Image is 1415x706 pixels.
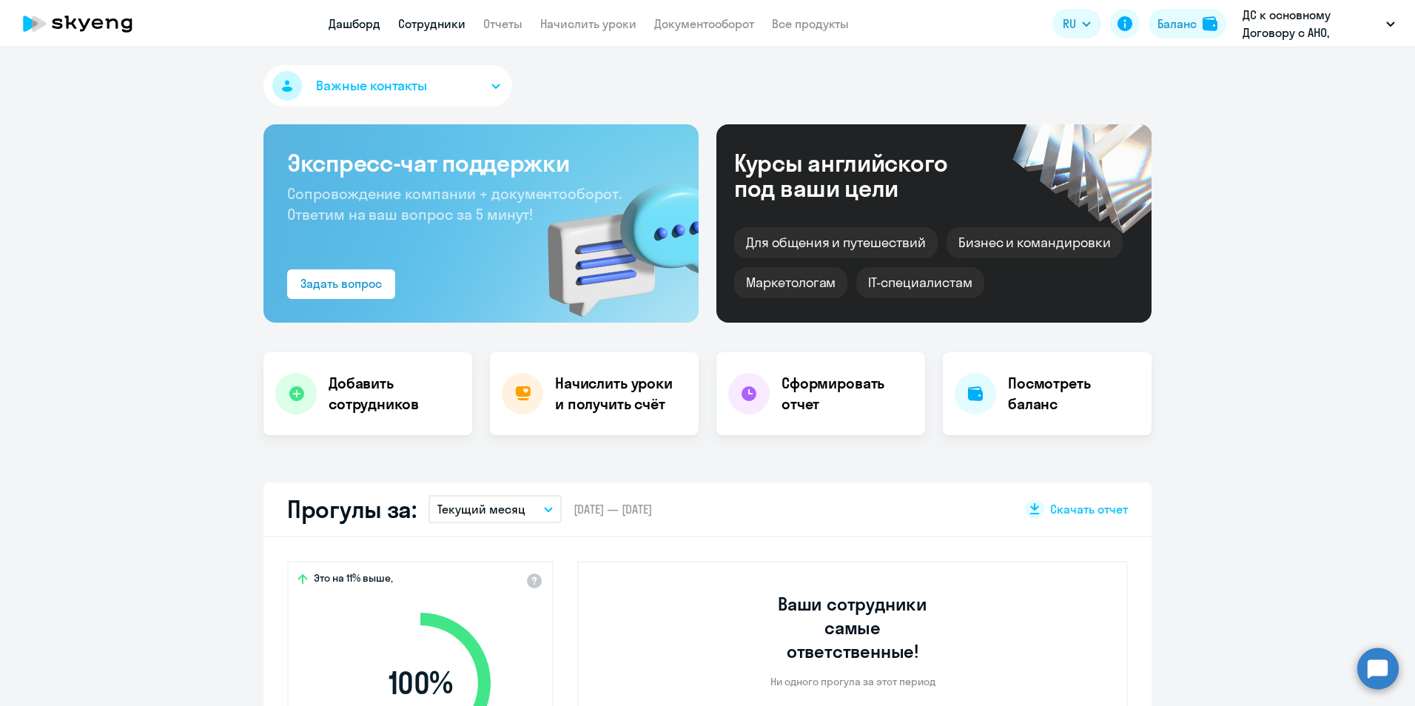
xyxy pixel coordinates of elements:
[335,665,505,701] span: 100 %
[287,184,622,223] span: Сопровождение компании + документооборот. Ответим на ваш вопрос за 5 минут!
[1063,15,1076,33] span: RU
[947,227,1123,258] div: Бизнес и командировки
[437,500,525,518] p: Текущий месяц
[526,156,699,323] img: bg-img
[1243,6,1380,41] p: ДС к основному Договору с АНО, ХАЙДЕЛЬБЕРГЦЕМЕНТ РУС, ООО
[287,494,417,524] h2: Прогулы за:
[574,501,652,517] span: [DATE] — [DATE]
[398,16,465,31] a: Сотрудники
[555,373,684,414] h4: Начислить уроки и получить счёт
[300,275,382,292] div: Задать вопрос
[263,65,512,107] button: Важные контакты
[734,267,847,298] div: Маркетологам
[1203,16,1217,31] img: balance
[772,16,849,31] a: Все продукты
[1052,9,1101,38] button: RU
[329,16,380,31] a: Дашборд
[770,675,935,688] p: Ни одного прогула за этот период
[758,592,948,663] h3: Ваши сотрудники самые ответственные!
[287,269,395,299] button: Задать вопрос
[316,76,427,95] span: Важные контакты
[1157,15,1197,33] div: Баланс
[1050,501,1128,517] span: Скачать отчет
[1008,373,1140,414] h4: Посмотреть баланс
[654,16,754,31] a: Документооборот
[1149,9,1226,38] button: Балансbalance
[856,267,984,298] div: IT-специалистам
[734,150,987,201] div: Курсы английского под ваши цели
[428,495,562,523] button: Текущий месяц
[734,227,938,258] div: Для общения и путешествий
[483,16,522,31] a: Отчеты
[287,148,675,178] h3: Экспресс-чат поддержки
[1235,6,1402,41] button: ДС к основному Договору с АНО, ХАЙДЕЛЬБЕРГЦЕМЕНТ РУС, ООО
[782,373,913,414] h4: Сформировать отчет
[329,373,460,414] h4: Добавить сотрудников
[540,16,636,31] a: Начислить уроки
[314,571,393,589] span: Это на 11% выше,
